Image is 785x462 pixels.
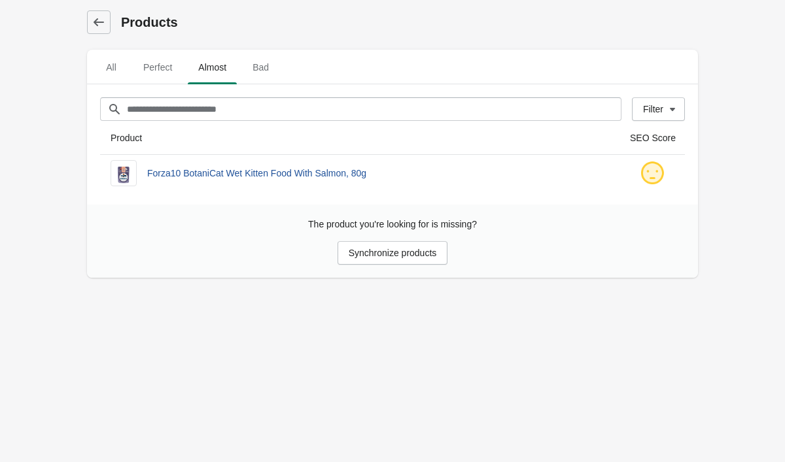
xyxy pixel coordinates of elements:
[239,50,282,84] button: Bad
[100,121,619,155] th: Product
[133,56,183,79] span: Perfect
[242,56,279,79] span: Bad
[188,56,237,79] span: Almost
[639,160,665,186] img: ok.png
[185,50,239,84] button: Almost
[308,207,477,241] p: The product you're looking for is missing?
[92,50,130,84] button: All
[349,248,437,258] div: Synchronize products
[643,104,663,114] div: Filter
[632,97,685,121] button: Filter
[121,13,698,31] h1: Products
[147,167,609,180] a: Forza10 BotaniCat Wet Kitten Food With Salmon, 80g
[95,56,128,79] span: All
[338,241,448,265] button: Synchronize products
[130,50,185,84] button: Perfect
[619,121,685,155] th: SEO Score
